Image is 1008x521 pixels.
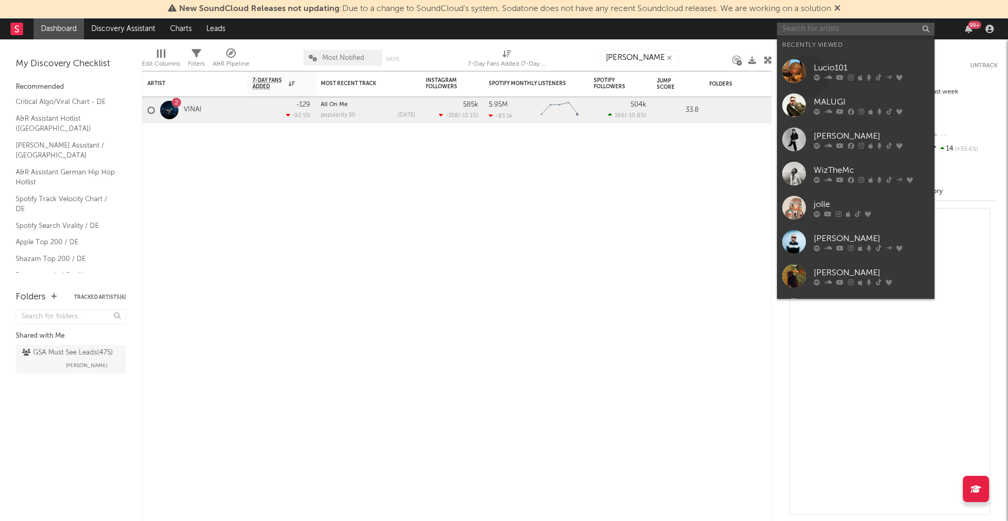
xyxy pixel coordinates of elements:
[74,295,126,300] button: Tracked Artists(6)
[814,130,929,142] div: [PERSON_NAME]
[426,77,463,90] div: Instagram Followers
[213,45,249,75] div: A&R Pipeline
[16,330,126,342] div: Shared with Me
[253,77,286,90] span: 7-Day Fans Added
[16,269,115,281] a: Recommended For You
[188,45,205,75] div: Filters
[16,81,126,93] div: Recommended
[953,147,978,152] span: +55.6 %
[321,102,348,108] a: All On Me
[468,45,547,75] div: 7-Day Fans Added (7-Day Fans Added)
[16,140,115,161] a: [PERSON_NAME] Assistant / [GEOGRAPHIC_DATA]
[782,39,929,51] div: Recently Viewed
[777,54,934,88] a: Lucio101
[16,220,115,232] a: Spotify Search Virality / DE
[286,112,310,119] div: -92.5 %
[16,58,126,70] div: My Discovery Checklist
[709,81,788,87] div: Folders
[16,166,115,188] a: A&R Assistant German Hip Hop Hotlist
[398,112,415,118] div: [DATE]
[66,359,108,372] span: [PERSON_NAME]
[834,5,841,13] span: Dismiss
[814,198,929,211] div: jolle
[965,25,972,33] button: 99+
[814,266,929,279] div: [PERSON_NAME]
[626,113,645,119] span: -10.8 %
[184,106,202,114] a: VINAI
[213,58,249,70] div: A&R Pipeline
[489,112,512,119] div: -83.1k
[322,55,364,61] span: Most Notified
[148,80,226,87] div: Artist
[463,101,478,108] div: 585k
[321,102,415,108] div: All On Me
[468,58,547,70] div: 7-Day Fans Added (7-Day Fans Added)
[163,18,199,39] a: Charts
[968,21,981,29] div: 99 +
[631,101,646,108] div: 504k
[615,113,625,119] span: 166
[446,113,458,119] span: -358
[84,18,163,39] a: Discovery Assistant
[16,193,115,215] a: Spotify Track Velocity Chart / DE
[142,58,180,70] div: Edit Columns
[16,309,126,325] input: Search for folders...
[814,61,929,74] div: Lucio101
[16,96,115,108] a: Critical Algo/Viral Chart - DE
[777,23,934,36] input: Search for artists
[536,97,583,123] svg: Chart title
[16,345,126,373] a: GSA Must See Leads(475)[PERSON_NAME]
[777,122,934,157] a: [PERSON_NAME]
[608,112,646,119] div: ( )
[439,112,478,119] div: ( )
[777,88,934,122] a: MALUGI
[777,191,934,225] a: jolle
[22,347,113,359] div: GSA Must See Leads ( 475 )
[777,157,934,191] a: WizTheMc
[179,5,831,13] span: : Due to a change to SoundCloud's system, Sodatone does not have any recent Soundcloud releases. ...
[594,77,631,90] div: Spotify Followers
[296,101,310,108] div: -129
[657,104,699,117] div: 33.8
[16,253,115,265] a: Shazam Top 200 / DE
[928,142,997,156] div: 14
[16,291,46,304] div: Folders
[199,18,233,39] a: Leads
[16,236,115,248] a: Apple Top 200 / DE
[928,129,997,142] div: --
[34,18,84,39] a: Dashboard
[321,80,400,87] div: Most Recent Track
[386,56,400,62] button: Save
[142,45,180,75] div: Edit Columns
[777,225,934,259] a: [PERSON_NAME]
[970,60,997,71] button: Untrack
[179,5,340,13] span: New SoundCloud Releases not updating
[777,259,934,293] a: [PERSON_NAME]
[600,50,679,66] input: Search...
[460,113,477,119] span: -15.1 %
[657,78,683,90] div: Jump Score
[16,113,115,134] a: A&R Assistant Hotlist ([GEOGRAPHIC_DATA])
[814,96,929,108] div: MALUGI
[777,293,934,327] a: southstar
[321,112,355,118] div: popularity: 30
[489,80,568,87] div: Spotify Monthly Listeners
[188,58,205,70] div: Filters
[489,101,508,108] div: 5.95M
[814,164,929,176] div: WizTheMc
[814,232,929,245] div: [PERSON_NAME]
